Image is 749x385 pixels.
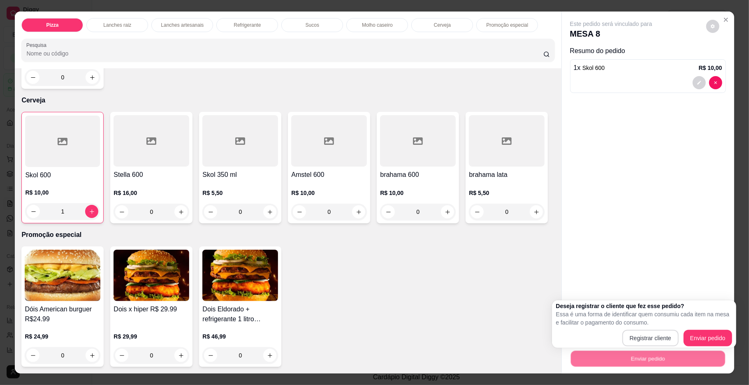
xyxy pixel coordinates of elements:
button: Registrar cliente [622,330,679,346]
h4: Stella 600 [114,170,189,180]
p: R$ 16,00 [114,189,189,197]
button: decrease-product-quantity [382,205,395,218]
button: increase-product-quantity [263,205,276,218]
button: decrease-product-quantity [706,20,719,33]
p: Molho caseiro [362,22,393,28]
p: R$ 10,00 [699,64,722,72]
p: R$ 5,50 [469,189,545,197]
button: increase-product-quantity [352,205,365,218]
button: Enviar pedido [570,351,725,367]
p: R$ 29,99 [114,332,189,341]
h4: Dóis American burguer R$24.99 [25,304,100,324]
button: Enviar pedido [684,330,732,346]
img: product-image [25,250,100,301]
button: increase-product-quantity [85,205,98,218]
button: decrease-product-quantity [709,76,722,89]
p: Este pedido será vinculado para [570,20,652,28]
p: Sucos [306,22,319,28]
button: decrease-product-quantity [471,205,484,218]
p: Promoção especial [21,230,554,240]
button: decrease-product-quantity [115,349,128,362]
button: decrease-product-quantity [693,76,706,89]
h4: brahama lata [469,170,545,180]
img: product-image [114,250,189,301]
p: Pizza [46,22,58,28]
label: Pesquisa [26,42,49,49]
button: Close [719,13,733,26]
img: product-image [202,250,278,301]
button: decrease-product-quantity [204,205,217,218]
h4: brahama 600 [380,170,456,180]
input: Pesquisa [26,49,543,58]
button: increase-product-quantity [86,71,99,84]
h4: Amstel 600 [291,170,367,180]
p: R$ 24,99 [25,332,100,341]
h4: Dois Eldorado + refrigerante 1 litro R$46.99 [202,304,278,324]
button: decrease-product-quantity [27,205,40,218]
p: R$ 46,99 [202,332,278,341]
button: increase-product-quantity [530,205,543,218]
p: R$ 10,00 [291,189,367,197]
span: Skol 600 [582,65,605,71]
h4: Dois x hiper R$ 29.99 [114,304,189,314]
button: decrease-product-quantity [204,349,217,362]
p: MESA 8 [570,28,652,39]
p: R$ 10,00 [25,188,100,197]
h4: Skol 600 [25,170,100,180]
button: decrease-product-quantity [115,205,128,218]
h4: Skol 350 ml [202,170,278,180]
h2: Deseja registrar o cliente que fez esse pedido? [556,302,732,310]
button: increase-product-quantity [441,205,454,218]
p: R$ 10,00 [380,189,456,197]
p: Cerveja [434,22,451,28]
button: decrease-product-quantity [26,71,39,84]
button: decrease-product-quantity [293,205,306,218]
p: 1 x [574,63,605,73]
p: Resumo do pedido [570,46,726,56]
button: increase-product-quantity [174,205,188,218]
p: Lanches artesanais [161,22,204,28]
p: Cerveja [21,95,554,105]
p: R$ 5,50 [202,189,278,197]
p: Refrigerante [234,22,261,28]
button: increase-product-quantity [263,349,276,362]
p: Essa é uma forma de identificar quem consumiu cada item na mesa e facilitar o pagamento do consumo. [556,310,732,327]
button: increase-product-quantity [174,349,188,362]
p: Lanches raiz [103,22,131,28]
p: Promoção especial [486,22,528,28]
